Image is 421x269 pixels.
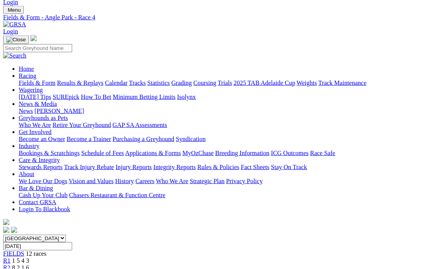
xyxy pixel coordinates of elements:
[69,178,113,184] a: Vision and Values
[19,94,418,101] div: Wagering
[19,178,67,184] a: We Love Our Dogs
[3,250,24,257] a: FIELDS
[19,65,34,72] a: Home
[3,227,9,233] img: facebook.svg
[297,80,317,86] a: Weights
[19,136,418,143] div: Get Involved
[113,94,175,100] a: Minimum Betting Limits
[81,94,111,100] a: How To Bet
[172,80,192,86] a: Grading
[197,164,239,170] a: Rules & Policies
[19,178,418,185] div: About
[113,136,174,142] a: Purchasing a Greyhound
[19,108,418,115] div: News & Media
[176,136,205,142] a: Syndication
[30,35,37,41] img: logo-grsa-white.png
[12,257,29,264] span: 1 5 4 3
[81,150,124,156] a: Schedule of Fees
[241,164,269,170] a: Fact Sheets
[3,28,18,35] a: Login
[147,80,170,86] a: Statistics
[19,164,62,170] a: Stewards Reports
[271,150,308,156] a: ICG Outcomes
[115,164,152,170] a: Injury Reports
[57,80,103,86] a: Results & Replays
[182,150,214,156] a: MyOzChase
[19,80,55,86] a: Fields & Form
[19,122,51,128] a: Who We Are
[135,178,154,184] a: Careers
[3,35,29,44] button: Toggle navigation
[19,73,36,79] a: Racing
[69,192,165,198] a: Chasers Restaurant & Function Centre
[19,171,34,177] a: About
[19,101,57,107] a: News & Media
[19,87,43,93] a: Wagering
[193,80,216,86] a: Coursing
[156,178,188,184] a: Who We Are
[105,80,127,86] a: Calendar
[3,257,11,264] a: R1
[53,94,79,100] a: SUREpick
[19,136,65,142] a: Become an Owner
[271,164,307,170] a: Stay On Track
[19,192,67,198] a: Cash Up Your Club
[129,80,146,86] a: Tracks
[64,164,114,170] a: Track Injury Rebate
[19,157,60,163] a: Care & Integrity
[19,164,418,171] div: Care & Integrity
[190,178,225,184] a: Strategic Plan
[218,80,232,86] a: Trials
[3,44,72,52] input: Search
[153,164,196,170] a: Integrity Reports
[19,143,39,149] a: Industry
[19,122,418,129] div: Greyhounds as Pets
[233,80,295,86] a: 2025 TAB Adelaide Cup
[113,122,167,128] a: GAP SA Assessments
[53,122,111,128] a: Retire Your Greyhound
[34,108,84,114] a: [PERSON_NAME]
[115,178,134,184] a: History
[19,80,418,87] div: Racing
[19,199,56,205] a: Contact GRSA
[310,150,335,156] a: Race Safe
[11,227,17,233] img: twitter.svg
[19,108,33,114] a: News
[3,242,72,250] input: Select date
[26,250,46,257] span: 12 races
[318,80,366,86] a: Track Maintenance
[19,115,68,121] a: Greyhounds as Pets
[226,178,263,184] a: Privacy Policy
[6,37,26,43] img: Close
[125,150,181,156] a: Applications & Forms
[19,150,80,156] a: Bookings & Scratchings
[19,94,51,100] a: [DATE] Tips
[3,14,418,21] a: Fields & Form - Angle Park - Race 4
[3,52,27,59] img: Search
[3,6,24,14] button: Toggle navigation
[19,185,53,191] a: Bar & Dining
[19,129,51,135] a: Get Involved
[215,150,269,156] a: Breeding Information
[3,21,26,28] img: GRSA
[19,150,418,157] div: Industry
[8,7,21,13] span: Menu
[19,192,418,199] div: Bar & Dining
[3,219,9,225] img: logo-grsa-white.png
[177,94,196,100] a: Isolynx
[67,136,111,142] a: Become a Trainer
[19,206,70,212] a: Login To Blackbook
